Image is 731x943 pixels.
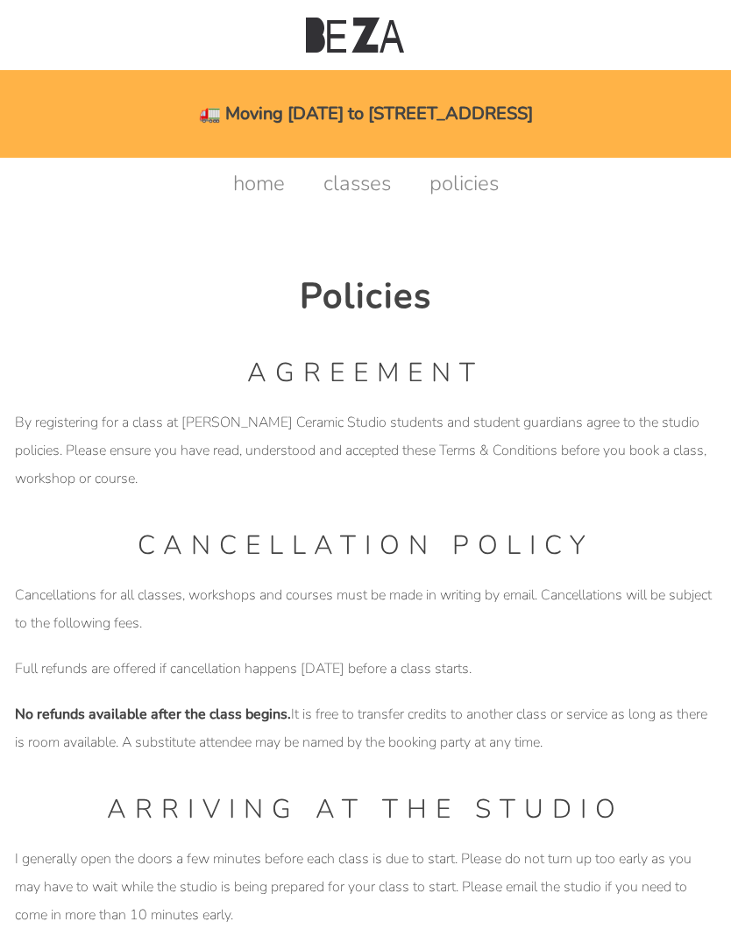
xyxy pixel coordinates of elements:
a: policies [412,169,516,197]
h1: ARRIVING AT THE STUDIO [15,791,716,827]
p: I generally open the doors a few minutes before each class is due to start. Please do not turn up... [15,845,716,929]
h1: CANCELLATION POLICY [15,528,716,564]
h2: Policies [15,273,716,320]
img: Beza Studio Logo [306,18,404,53]
a: home [216,169,302,197]
strong: No refunds available after the class begins. [15,705,291,724]
a: classes [306,169,408,197]
p: Cancellations for all classes, workshops and courses must be made in writing by email. Cancellati... [15,581,716,637]
p: By registering for a class at [PERSON_NAME] Ceramic Studio students and student guardians agree t... [15,408,716,493]
h1: AGREEMENT [15,355,716,391]
p: Full refunds are offered if cancellation happens [DATE] before a class starts. [15,655,716,683]
p: It is free to transfer credits to another class or service as long as there is room available. A ... [15,700,716,756]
